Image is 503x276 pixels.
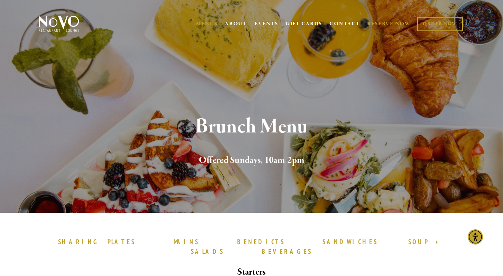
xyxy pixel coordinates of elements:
img: Novo Restaurant &amp; Lounge [37,15,81,33]
a: SANDWICHES [323,238,378,247]
a: SHARING PLATES [58,238,136,247]
div: Accessibility Menu [468,229,483,245]
h2: Offered Sundays, 10am-2pm [50,153,453,168]
a: ORDER NOW [417,17,463,31]
strong: BEVERAGES [262,247,312,256]
a: BENEDICTS [237,238,285,247]
a: RESERVE NOW [367,17,411,30]
a: GIFT CARDS [286,17,322,30]
a: BEVERAGES [262,247,312,256]
h1: Brunch Menu [50,116,453,138]
a: SOUP + SALADS [191,238,453,256]
a: MAINS [174,238,199,247]
a: MENUS [196,20,218,27]
a: CONTACT [329,17,360,30]
a: ABOUT [225,20,247,27]
a: EVENTS [254,20,278,27]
